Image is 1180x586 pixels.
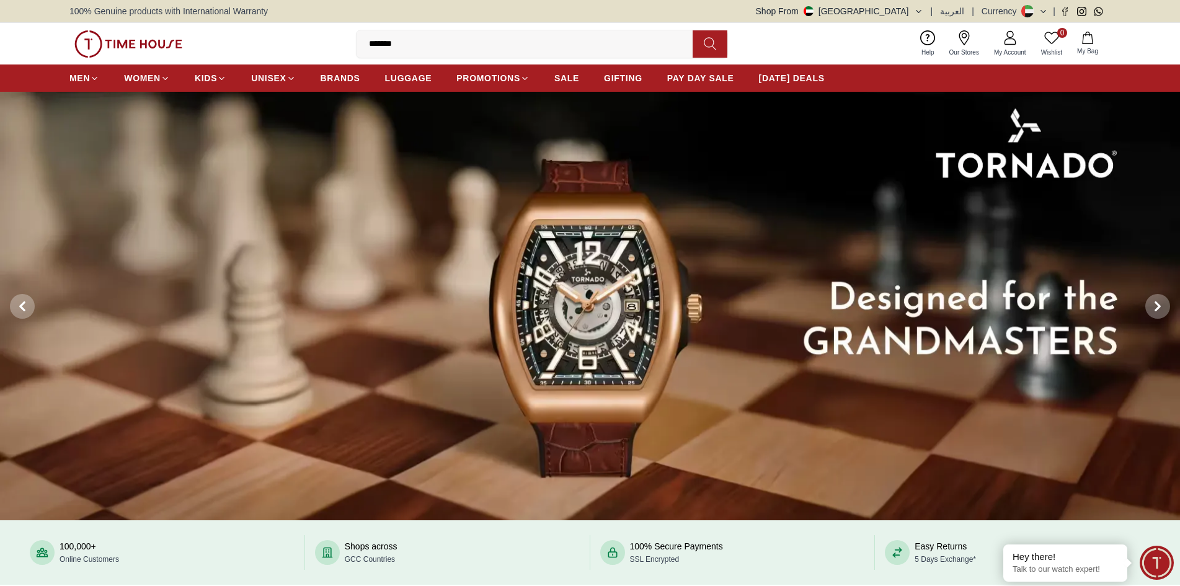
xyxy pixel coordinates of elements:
a: Instagram [1077,7,1086,16]
span: PROMOTIONS [456,72,520,84]
a: KIDS [195,67,226,89]
span: GCC Countries [345,555,395,564]
span: KIDS [195,72,217,84]
span: | [972,5,974,17]
span: My Bag [1072,47,1103,56]
a: Our Stores [942,28,987,60]
div: Easy Returns [915,540,976,565]
a: GIFTING [604,67,642,89]
a: SALE [554,67,579,89]
span: UNISEX [251,72,286,84]
div: 100% Secure Payments [630,540,723,565]
button: Shop From[GEOGRAPHIC_DATA] [756,5,923,17]
a: Facebook [1060,7,1070,16]
span: LUGGAGE [385,72,432,84]
span: GIFTING [604,72,642,84]
span: SALE [554,72,579,84]
span: BRANDS [321,72,360,84]
span: WOMEN [124,72,161,84]
a: Help [914,28,942,60]
span: Our Stores [944,48,984,57]
img: United Arab Emirates [804,6,814,16]
div: 100,000+ [60,540,119,565]
span: 5 Days Exchange* [915,555,976,564]
a: [DATE] DEALS [759,67,825,89]
span: 100% Genuine products with International Warranty [69,5,268,17]
span: [DATE] DEALS [759,72,825,84]
a: LUGGAGE [385,67,432,89]
button: العربية [940,5,964,17]
a: MEN [69,67,99,89]
span: PAY DAY SALE [667,72,734,84]
span: Help [916,48,939,57]
span: Wishlist [1036,48,1067,57]
a: Whatsapp [1094,7,1103,16]
span: Online Customers [60,555,119,564]
a: PAY DAY SALE [667,67,734,89]
span: | [1053,5,1055,17]
p: Talk to our watch expert! [1013,564,1118,575]
span: MEN [69,72,90,84]
span: | [931,5,933,17]
a: UNISEX [251,67,295,89]
button: My Bag [1070,29,1106,58]
div: Chat Widget [1140,546,1174,580]
a: 0Wishlist [1034,28,1070,60]
a: BRANDS [321,67,360,89]
a: WOMEN [124,67,170,89]
div: Hey there! [1013,551,1118,563]
img: ... [74,30,182,58]
span: SSL Encrypted [630,555,680,564]
a: PROMOTIONS [456,67,530,89]
div: Shops across [345,540,397,565]
span: My Account [989,48,1031,57]
div: Currency [982,5,1022,17]
span: 0 [1057,28,1067,38]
